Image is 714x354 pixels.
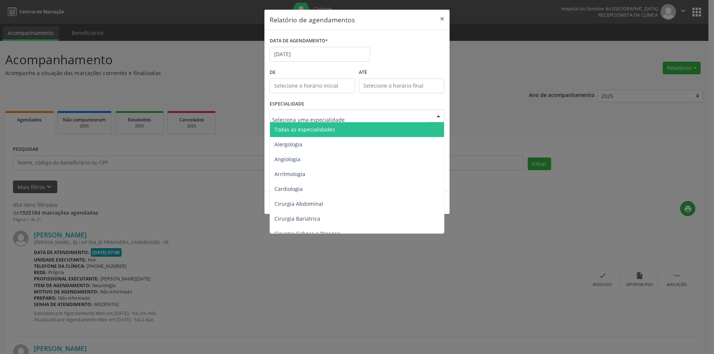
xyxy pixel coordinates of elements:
input: Selecione o horário inicial [270,78,355,93]
span: Cardiologia [274,185,303,192]
span: Arritmologia [274,170,305,178]
span: Cirurgia Cabeça e Pescoço [274,230,340,237]
label: ATÉ [359,67,444,78]
label: De [270,67,355,78]
span: Cirurgia Abdominal [274,200,323,207]
span: Alergologia [274,141,302,148]
span: Todas as especialidades [274,126,335,133]
h5: Relatório de agendamentos [270,15,355,25]
input: Selecione uma data ou intervalo [270,47,370,62]
input: Selecione o horário final [359,78,444,93]
span: Angiologia [274,156,300,163]
button: Close [435,10,450,28]
input: Seleciona uma especialidade [272,112,429,127]
label: DATA DE AGENDAMENTO [270,35,328,47]
label: ESPECIALIDADE [270,98,304,110]
span: Cirurgia Bariatrica [274,215,320,222]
